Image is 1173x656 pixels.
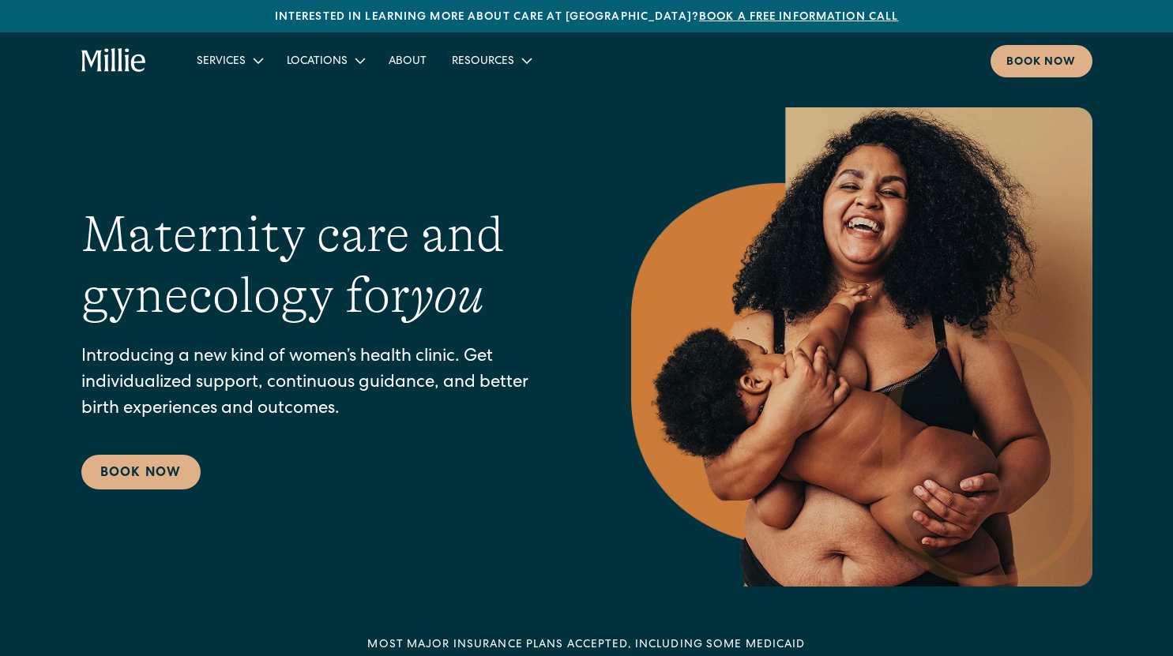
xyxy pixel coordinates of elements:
div: Locations [287,54,348,70]
em: you [410,267,484,324]
a: About [376,47,439,73]
div: Locations [274,47,376,73]
div: Services [197,54,246,70]
div: Services [184,47,274,73]
a: Book now [991,45,1092,77]
h1: Maternity care and gynecology for [81,204,568,326]
div: Resources [452,54,514,70]
div: MOST MAJOR INSURANCE PLANS ACCEPTED, INCLUDING some MEDICAID [367,637,805,654]
div: Book now [1006,54,1077,71]
a: Book Now [81,455,201,489]
a: Book a free information call [699,12,898,23]
p: Introducing a new kind of women’s health clinic. Get individualized support, continuous guidance,... [81,345,568,423]
div: Resources [439,47,543,73]
img: Smiling mother with her baby in arms, celebrating body positivity and the nurturing bond of postp... [631,107,1092,587]
a: home [81,48,147,73]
